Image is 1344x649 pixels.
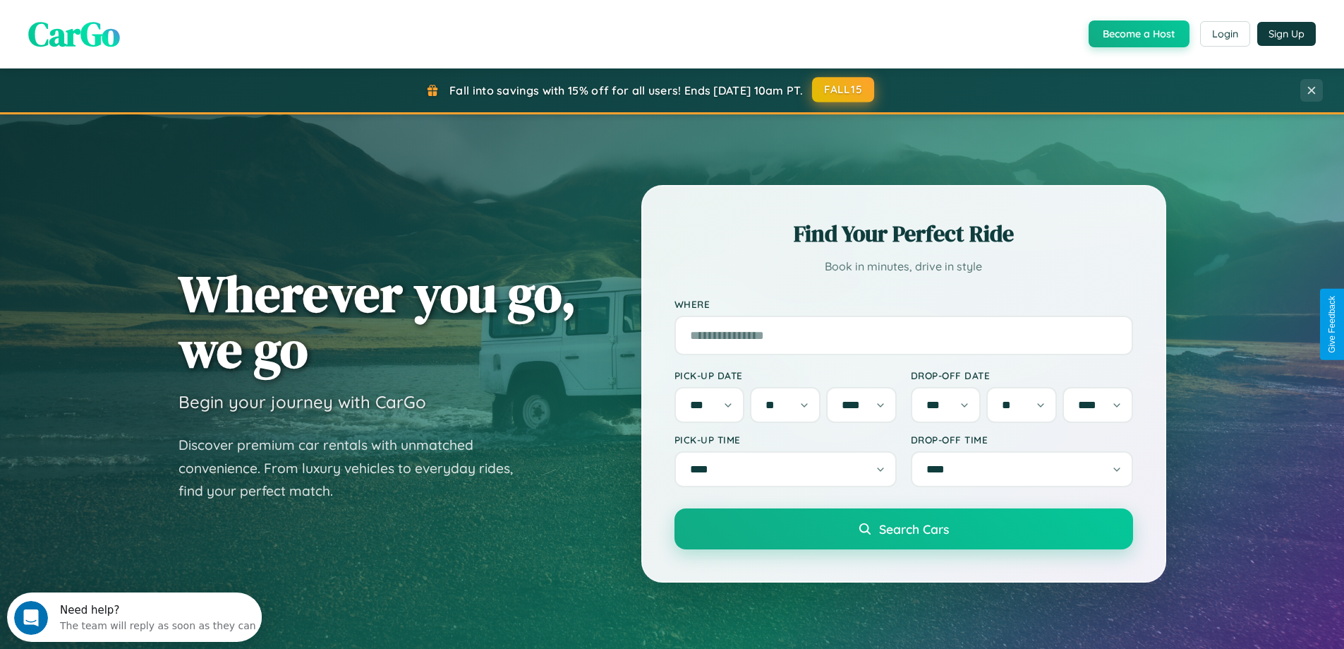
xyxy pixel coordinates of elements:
[674,218,1133,249] h2: Find Your Perfect Ride
[812,77,874,102] button: FALL15
[28,11,120,57] span: CarGo
[1257,22,1316,46] button: Sign Up
[449,83,803,97] span: Fall into savings with 15% off for all users! Ends [DATE] 10am PT.
[879,521,949,537] span: Search Cars
[178,391,426,412] h3: Begin your journey with CarGo
[1089,20,1189,47] button: Become a Host
[53,12,249,23] div: Need help?
[1327,296,1337,353] div: Give Feedback
[674,256,1133,277] p: Book in minutes, drive in style
[6,6,262,44] div: Open Intercom Messenger
[178,266,576,377] h1: Wherever you go, we go
[674,508,1133,549] button: Search Cars
[1200,21,1250,47] button: Login
[14,601,48,635] iframe: Intercom live chat
[674,369,897,381] label: Pick-up Date
[7,593,262,642] iframe: Intercom live chat discovery launcher
[53,23,249,38] div: The team will reply as soon as they can
[911,369,1133,381] label: Drop-off Date
[178,434,531,503] p: Discover premium car rentals with unmatched convenience. From luxury vehicles to everyday rides, ...
[674,298,1133,310] label: Where
[674,434,897,446] label: Pick-up Time
[911,434,1133,446] label: Drop-off Time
